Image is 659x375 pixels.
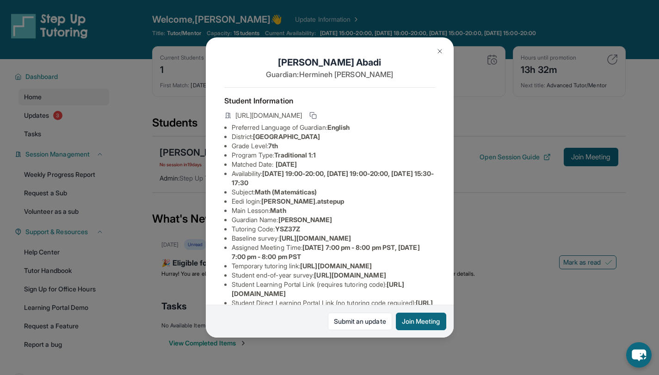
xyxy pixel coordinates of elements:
button: chat-button [626,342,652,368]
h4: Student Information [224,95,435,106]
li: Grade Level: [232,141,435,151]
a: Submit an update [328,313,392,330]
span: [DATE] 7:00 pm - 8:00 pm PST, [DATE] 7:00 pm - 8:00 pm PST [232,243,420,260]
li: Eedi login : [232,197,435,206]
li: Preferred Language of Guardian: [232,123,435,132]
li: Subject : [232,187,435,197]
h1: [PERSON_NAME] Abadi [224,56,435,69]
li: Program Type: [232,151,435,160]
li: Availability: [232,169,435,187]
span: [PERSON_NAME].atstepup [261,197,344,205]
li: Tutoring Code : [232,224,435,234]
p: Guardian: Hermineh [PERSON_NAME] [224,69,435,80]
span: [PERSON_NAME] [278,216,333,224]
span: [DATE] [276,160,297,168]
span: [URL][DOMAIN_NAME] [235,111,302,120]
span: Math [270,206,286,214]
span: [DATE] 19:00-20:00, [DATE] 19:00-20:00, [DATE] 15:30-17:30 [232,169,434,187]
li: Main Lesson : [232,206,435,215]
span: YSZ37Z [275,225,300,233]
span: English [327,123,350,131]
li: Temporary tutoring link : [232,261,435,271]
li: Matched Date: [232,160,435,169]
span: [URL][DOMAIN_NAME] [314,271,386,279]
li: District: [232,132,435,141]
span: 7th [268,142,278,150]
button: Copy link [308,110,319,121]
span: [URL][DOMAIN_NAME] [300,262,372,270]
li: Baseline survey : [232,234,435,243]
span: Traditional 1:1 [274,151,316,159]
span: Math (Matemáticas) [255,188,317,196]
span: [GEOGRAPHIC_DATA] [253,133,320,140]
span: [URL][DOMAIN_NAME] [279,234,351,242]
li: Guardian Name : [232,215,435,224]
img: Close Icon [436,48,443,55]
button: Join Meeting [396,313,446,330]
li: Student Direct Learning Portal Link (no tutoring code required) : [232,298,435,317]
li: Student end-of-year survey : [232,271,435,280]
li: Student Learning Portal Link (requires tutoring code) : [232,280,435,298]
li: Assigned Meeting Time : [232,243,435,261]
